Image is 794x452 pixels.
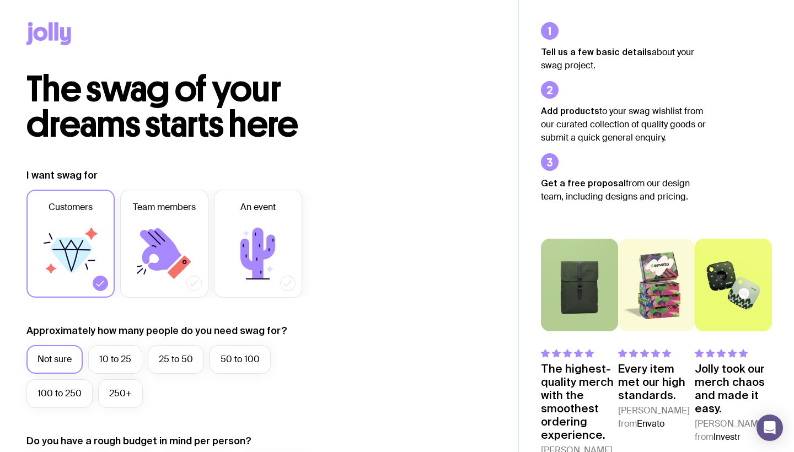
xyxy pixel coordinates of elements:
span: Customers [49,201,93,214]
label: 50 to 100 [210,345,271,374]
p: Jolly took our merch chaos and made it easy. [695,362,772,415]
p: from our design team, including designs and pricing. [541,176,706,203]
strong: Tell us a few basic details [541,47,652,57]
span: The swag of your dreams starts here [26,67,298,146]
label: Not sure [26,345,83,374]
p: about your swag project. [541,45,706,72]
label: 250+ [98,379,143,408]
cite: [PERSON_NAME] from [618,404,695,431]
label: 100 to 250 [26,379,93,408]
label: I want swag for [26,169,98,182]
label: 10 to 25 [88,345,142,374]
p: Every item met our high standards. [618,362,695,402]
span: Team members [133,201,196,214]
strong: Add products [541,106,599,116]
span: Envato [637,418,664,429]
p: The highest-quality merch with the smoothest ordering experience. [541,362,618,442]
span: An event [240,201,276,214]
p: to your swag wishlist from our curated collection of quality goods or submit a quick general enqu... [541,104,706,144]
label: Approximately how many people do you need swag for? [26,324,287,337]
cite: [PERSON_NAME] from [695,417,772,444]
span: Investr [713,431,741,443]
strong: Get a free proposal [541,178,626,188]
label: Do you have a rough budget in mind per person? [26,434,251,448]
div: Open Intercom Messenger [757,415,783,441]
label: 25 to 50 [148,345,204,374]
